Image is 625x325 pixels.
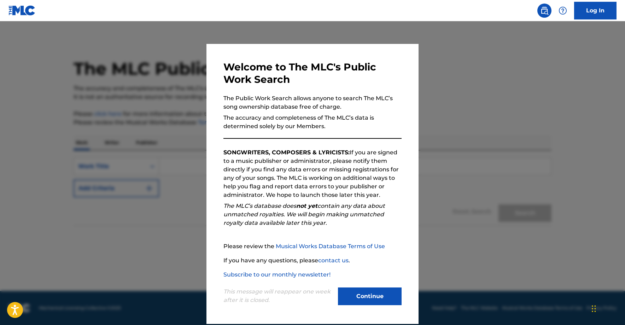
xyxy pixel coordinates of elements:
img: search [540,6,549,15]
div: Drag [592,298,596,319]
a: Musical Works Database Terms of Use [276,243,385,250]
p: The accuracy and completeness of The MLC’s data is determined solely by our Members. [223,114,402,131]
a: Log In [574,2,617,19]
a: Subscribe to our monthly newsletter! [223,271,331,278]
h3: Welcome to The MLC's Public Work Search [223,61,402,86]
a: contact us [318,257,349,264]
img: MLC Logo [8,5,36,16]
p: If you are signed to a music publisher or administrator, please notify them directly if you find ... [223,148,402,199]
em: The MLC’s database does contain any data about unmatched royalties. We will begin making unmatche... [223,203,385,226]
img: help [559,6,567,15]
p: Please review the [223,242,402,251]
p: The Public Work Search allows anyone to search The MLC’s song ownership database free of charge. [223,94,402,111]
strong: not yet [296,203,317,209]
p: If you have any questions, please . [223,256,402,265]
button: Continue [338,287,402,305]
a: Public Search [537,4,551,18]
p: This message will reappear one week after it is closed. [223,287,334,304]
iframe: Chat Widget [590,291,625,325]
strong: SONGWRITERS, COMPOSERS & LYRICISTS: [223,149,350,156]
div: Help [556,4,570,18]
